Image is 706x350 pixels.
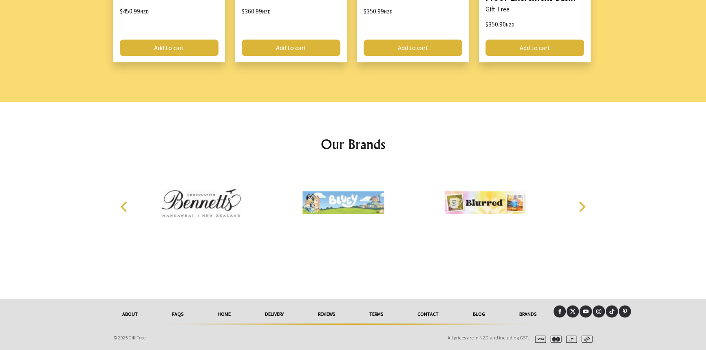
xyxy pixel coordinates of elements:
a: reviews [301,305,352,323]
a: Youtube [580,305,592,317]
a: About [105,305,155,323]
a: Brands [502,305,554,323]
a: Add to cart [485,40,584,56]
a: Contact [400,305,456,323]
img: afterpay.svg [578,335,593,343]
a: Instagram [593,305,605,317]
span: © 2025 Gift Tree. [113,335,147,341]
img: paypal.svg [563,335,577,343]
a: Facebook [554,305,566,317]
a: Terms [352,305,400,323]
img: visa.svg [532,335,546,343]
h2: Our Brands [112,134,594,154]
a: Add to cart [242,40,340,56]
a: Tiktok [606,305,618,317]
img: Blurred [445,172,526,233]
button: Next [572,198,590,216]
img: Bennetts Chocolates [161,172,242,233]
a: Add to cart [364,40,462,56]
a: FAQs [155,305,201,323]
button: Previous [116,198,134,216]
a: HOME [201,305,248,323]
span: All prices are in NZD and including GST. [448,335,529,341]
a: delivery [248,305,301,323]
img: mastercard.svg [547,335,562,343]
img: Bluey [302,172,384,233]
a: Pinterest [619,305,631,317]
a: Blog [456,305,502,323]
a: Add to cart [120,40,218,56]
a: X (Twitter) [567,305,579,317]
